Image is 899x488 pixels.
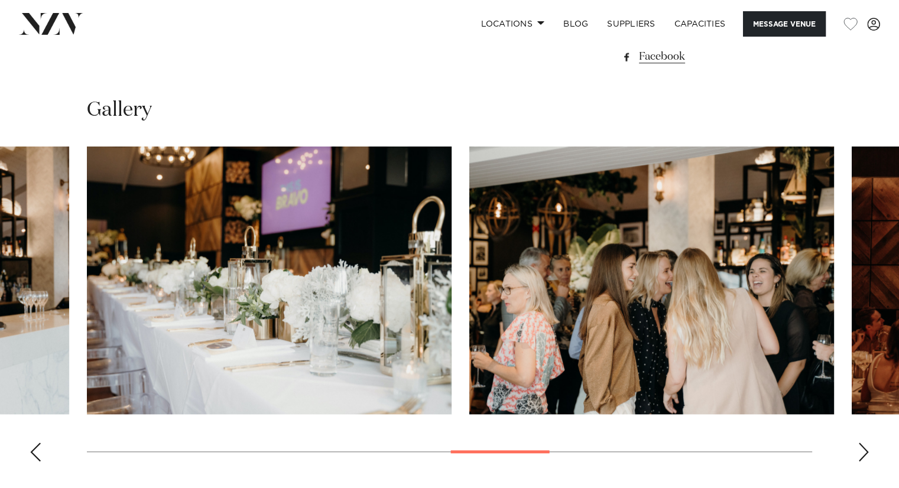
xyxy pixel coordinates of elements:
a: Locations [471,11,554,37]
a: BLOG [554,11,598,37]
img: nzv-logo.png [19,13,83,34]
button: Message Venue [743,11,826,37]
swiper-slide: 8 / 14 [87,147,452,414]
a: SUPPLIERS [598,11,664,37]
a: Facebook [619,48,812,65]
h2: Gallery [87,97,152,123]
swiper-slide: 9 / 14 [469,147,834,414]
a: Capacities [665,11,735,37]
